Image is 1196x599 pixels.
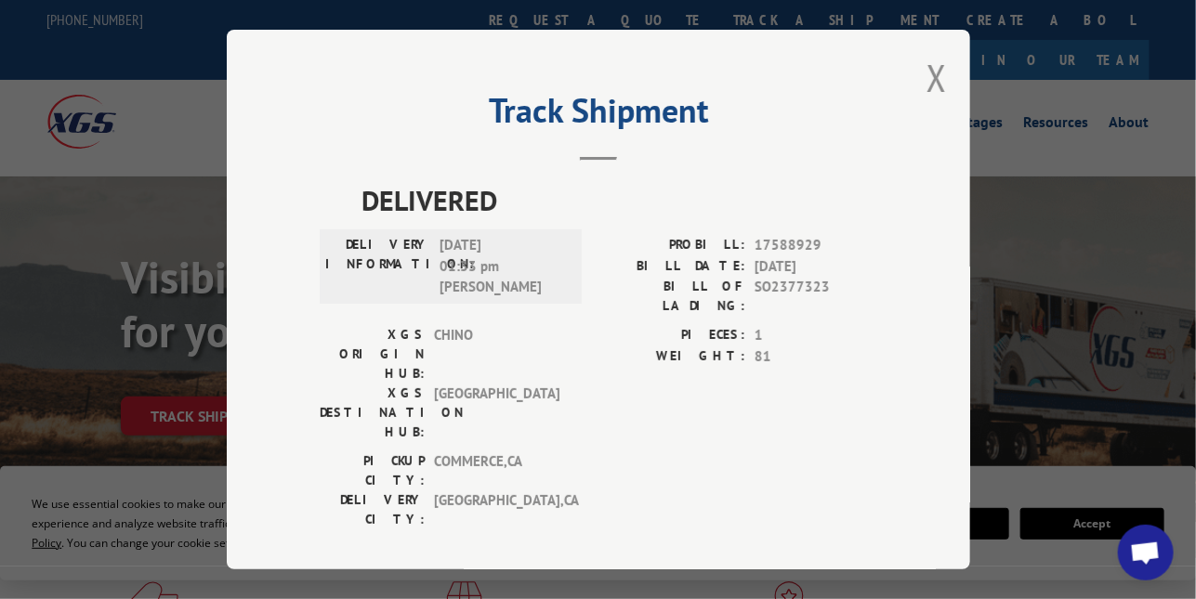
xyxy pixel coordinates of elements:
[1118,525,1174,580] div: Open chat
[434,451,559,490] span: COMMERCE , CA
[320,384,425,442] label: XGS DESTINATION HUB:
[598,277,745,316] label: BILL OF LADING:
[755,256,877,278] span: [DATE]
[320,325,425,384] label: XGS ORIGIN HUB:
[927,53,947,102] button: Close modal
[434,490,559,529] span: [GEOGRAPHIC_DATA] , CA
[320,98,877,133] h2: Track Shipment
[320,490,425,529] label: DELIVERY CITY:
[320,451,425,490] label: PICKUP CITY:
[434,384,559,442] span: [GEOGRAPHIC_DATA]
[361,179,877,221] span: DELIVERED
[598,346,745,368] label: WEIGHT:
[755,235,877,256] span: 17588929
[440,235,565,298] span: [DATE] 01:33 pm [PERSON_NAME]
[325,235,430,298] label: DELIVERY INFORMATION:
[755,325,877,346] span: 1
[598,325,745,346] label: PIECES:
[598,256,745,278] label: BILL DATE:
[598,235,745,256] label: PROBILL:
[434,325,559,384] span: CHINO
[755,346,877,368] span: 81
[755,277,877,316] span: SO2377323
